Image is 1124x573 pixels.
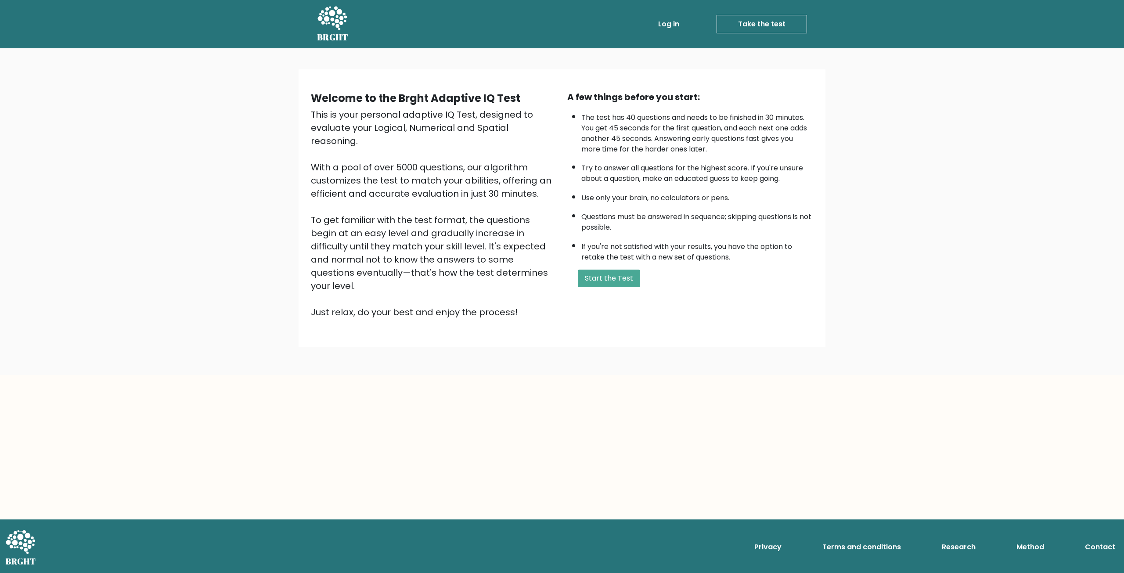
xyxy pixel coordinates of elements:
[311,108,557,319] div: This is your personal adaptive IQ Test, designed to evaluate your Logical, Numerical and Spatial ...
[581,207,813,233] li: Questions must be answered in sequence; skipping questions is not possible.
[317,32,349,43] h5: BRGHT
[578,270,640,287] button: Start the Test
[938,538,979,556] a: Research
[311,91,520,105] b: Welcome to the Brght Adaptive IQ Test
[751,538,785,556] a: Privacy
[1081,538,1119,556] a: Contact
[581,159,813,184] li: Try to answer all questions for the highest score. If you're unsure about a question, make an edu...
[819,538,904,556] a: Terms and conditions
[655,15,683,33] a: Log in
[567,90,813,104] div: A few things before you start:
[317,4,349,45] a: BRGHT
[581,237,813,263] li: If you're not satisfied with your results, you have the option to retake the test with a new set ...
[581,108,813,155] li: The test has 40 questions and needs to be finished in 30 minutes. You get 45 seconds for the firs...
[1013,538,1048,556] a: Method
[581,188,813,203] li: Use only your brain, no calculators or pens.
[717,15,807,33] a: Take the test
